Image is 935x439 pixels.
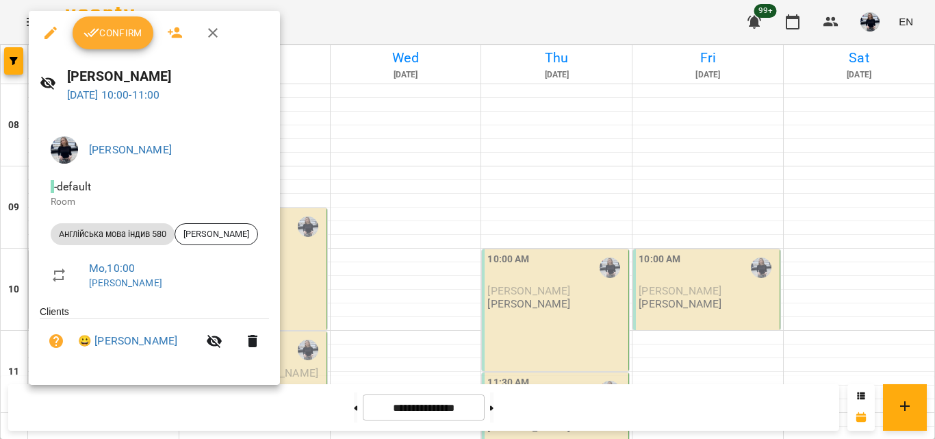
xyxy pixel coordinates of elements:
h6: [PERSON_NAME] [67,66,269,87]
span: Confirm [84,25,142,41]
span: Англійська мова індив 580 [51,228,175,240]
button: Confirm [73,16,153,49]
a: 😀 [PERSON_NAME] [78,333,177,349]
span: [PERSON_NAME] [175,228,257,240]
a: [DATE] 10:00-11:00 [67,88,160,101]
div: [PERSON_NAME] [175,223,258,245]
span: - default [51,180,94,193]
ul: Clients [40,305,269,368]
a: [PERSON_NAME] [89,277,162,288]
a: Mo , 10:00 [89,262,135,275]
img: bed276abe27a029eceb0b2f698d12980.jpg [51,136,78,164]
button: Unpaid. Bill the attendance? [40,325,73,358]
a: [PERSON_NAME] [89,143,172,156]
p: Room [51,195,258,209]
